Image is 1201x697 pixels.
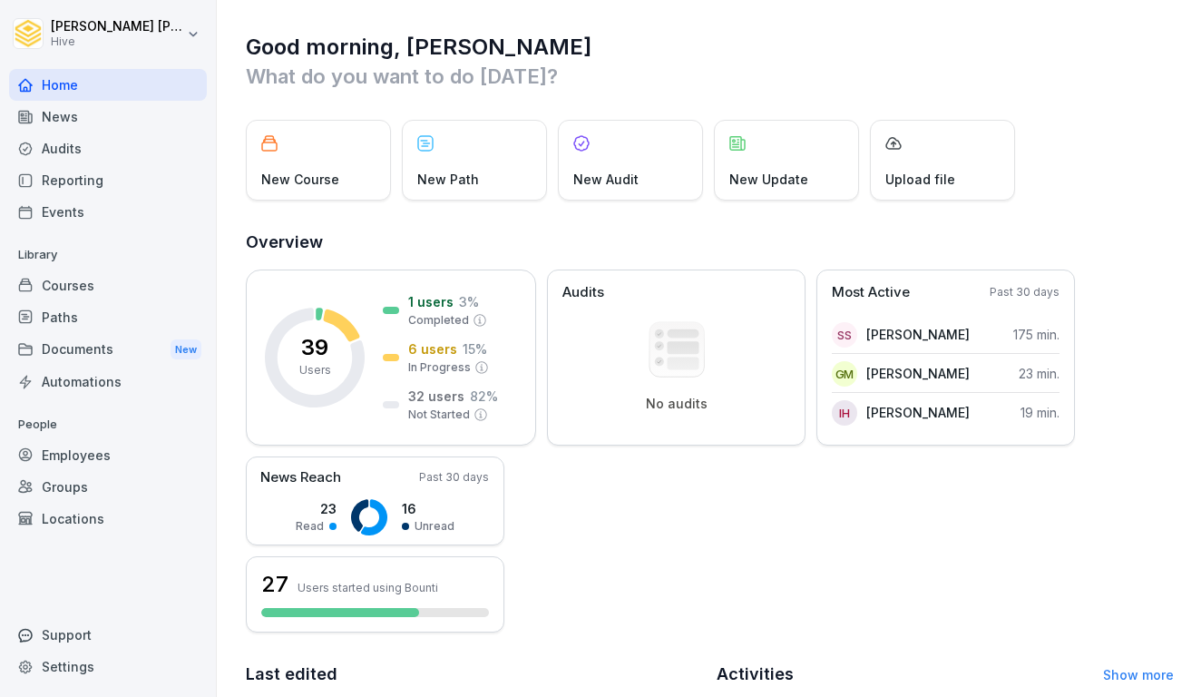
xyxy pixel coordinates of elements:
[646,396,708,412] p: No audits
[1019,364,1059,383] p: 23 min.
[296,499,337,518] p: 23
[9,133,207,164] a: Audits
[729,170,808,189] p: New Update
[573,170,639,189] p: New Audit
[171,339,201,360] div: New
[1103,667,1174,682] a: Show more
[402,499,454,518] p: 16
[9,164,207,196] a: Reporting
[885,170,955,189] p: Upload file
[866,364,970,383] p: [PERSON_NAME]
[419,469,489,486] p: Past 30 days
[990,284,1059,300] p: Past 30 days
[866,403,970,422] p: [PERSON_NAME]
[261,569,288,600] h3: 27
[470,387,498,406] p: 82 %
[9,333,207,367] div: Documents
[459,292,479,311] p: 3 %
[832,322,857,348] div: SS
[832,361,857,387] div: GM
[9,101,207,133] a: News
[408,339,457,358] p: 6 users
[408,359,471,376] p: In Progress
[9,69,207,101] a: Home
[9,270,207,301] a: Courses
[832,282,910,303] p: Most Active
[9,471,207,503] a: Groups
[9,196,207,228] a: Events
[866,325,970,344] p: [PERSON_NAME]
[299,362,331,378] p: Users
[298,581,438,594] p: Users started using Bounti
[408,407,470,423] p: Not Started
[301,337,328,358] p: 39
[9,619,207,651] div: Support
[9,410,207,439] p: People
[463,339,487,358] p: 15 %
[261,170,339,189] p: New Course
[246,33,1174,62] h1: Good morning, [PERSON_NAME]
[417,170,479,189] p: New Path
[9,301,207,333] a: Paths
[1020,403,1059,422] p: 19 min.
[562,282,604,303] p: Audits
[408,312,469,329] p: Completed
[260,467,341,488] p: News Reach
[9,439,207,471] a: Employees
[1013,325,1059,344] p: 175 min.
[246,62,1174,91] p: What do you want to do [DATE]?
[246,230,1174,255] h2: Overview
[832,400,857,426] div: IH
[9,503,207,535] a: Locations
[246,662,704,687] h2: Last edited
[9,366,207,398] a: Automations
[51,19,183,34] p: [PERSON_NAME] [PERSON_NAME]
[9,333,207,367] a: DocumentsNew
[415,518,454,535] p: Unread
[717,662,794,687] h2: Activities
[408,387,464,406] p: 32 users
[296,518,324,535] p: Read
[9,241,207,270] p: Library
[408,292,454,311] p: 1 users
[51,35,183,48] p: Hive
[9,651,207,682] a: Settings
